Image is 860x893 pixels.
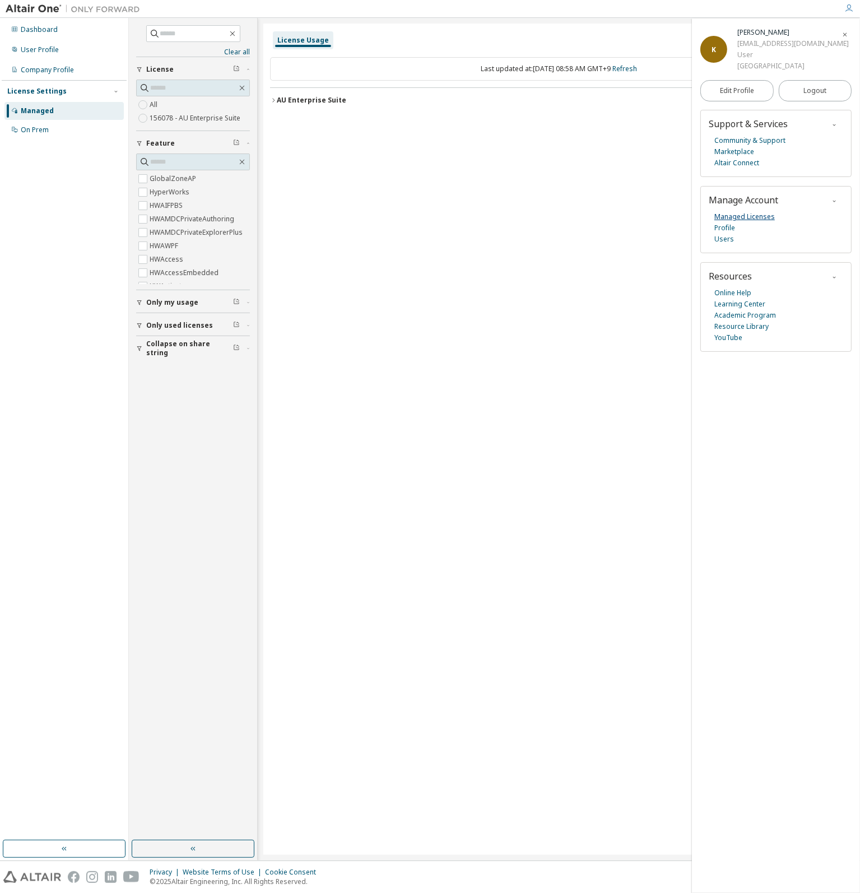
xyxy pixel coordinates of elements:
div: [EMAIL_ADDRESS][DOMAIN_NAME] [737,38,849,49]
div: Website Terms of Use [183,868,265,877]
a: Refresh [612,64,637,73]
label: HWAWPF [150,239,180,253]
label: HWAccessEmbedded [150,266,221,280]
a: Managed Licenses [714,211,775,222]
label: HWAccess [150,253,185,266]
span: Manage Account [709,194,778,206]
a: Altair Connect [714,157,759,169]
div: Managed [21,106,54,115]
label: HWAIFPBS [150,199,185,212]
span: Resources [709,270,752,282]
div: On Prem [21,125,49,134]
div: License Settings [7,87,67,96]
label: HWAMDCPrivateAuthoring [150,212,236,226]
span: Only my usage [146,298,198,307]
a: Edit Profile [700,80,774,101]
button: Feature [136,131,250,156]
img: linkedin.svg [105,871,117,883]
img: facebook.svg [68,871,80,883]
a: Marketplace [714,146,754,157]
div: User [737,49,849,61]
a: Profile [714,222,735,234]
div: Kairi Muraki [737,27,849,38]
img: instagram.svg [86,871,98,883]
button: License [136,57,250,82]
div: [GEOGRAPHIC_DATA] [737,61,849,72]
span: Clear filter [233,65,240,74]
a: Community & Support [714,135,785,146]
span: Collapse on share string [146,339,233,357]
label: GlobalZoneAP [150,172,198,185]
div: Company Profile [21,66,74,75]
button: Only my usage [136,290,250,315]
div: Dashboard [21,25,58,34]
img: youtube.svg [123,871,140,883]
label: All [150,98,160,111]
a: Users [714,234,734,245]
span: K [712,45,716,54]
label: 156078 - AU Enterprise Suite [150,111,243,125]
label: HWActivate [150,280,188,293]
div: User Profile [21,45,59,54]
a: Online Help [714,287,751,299]
button: AU Enterprise SuiteLicense ID: 156078 [270,88,848,113]
span: Edit Profile [720,86,754,95]
span: Clear filter [233,321,240,330]
a: Academic Program [714,310,776,321]
p: © 2025 Altair Engineering, Inc. All Rights Reserved. [150,877,323,886]
button: Only used licenses [136,313,250,338]
span: Clear filter [233,139,240,148]
button: Collapse on share string [136,336,250,361]
img: altair_logo.svg [3,871,61,883]
span: Feature [146,139,175,148]
span: Logout [803,85,826,96]
a: Clear all [136,48,250,57]
div: AU Enterprise Suite [277,96,346,105]
a: YouTube [714,332,742,343]
span: Only used licenses [146,321,213,330]
label: HyperWorks [150,185,192,199]
div: Last updated at: [DATE] 08:58 AM GMT+9 [270,57,848,81]
a: Resource Library [714,321,769,332]
a: Learning Center [714,299,765,310]
div: Privacy [150,868,183,877]
span: License [146,65,174,74]
span: Clear filter [233,298,240,307]
div: Cookie Consent [265,868,323,877]
span: Clear filter [233,344,240,353]
span: Support & Services [709,118,788,130]
img: Altair One [6,3,146,15]
label: HWAMDCPrivateExplorerPlus [150,226,245,239]
button: Logout [779,80,852,101]
div: License Usage [277,36,329,45]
